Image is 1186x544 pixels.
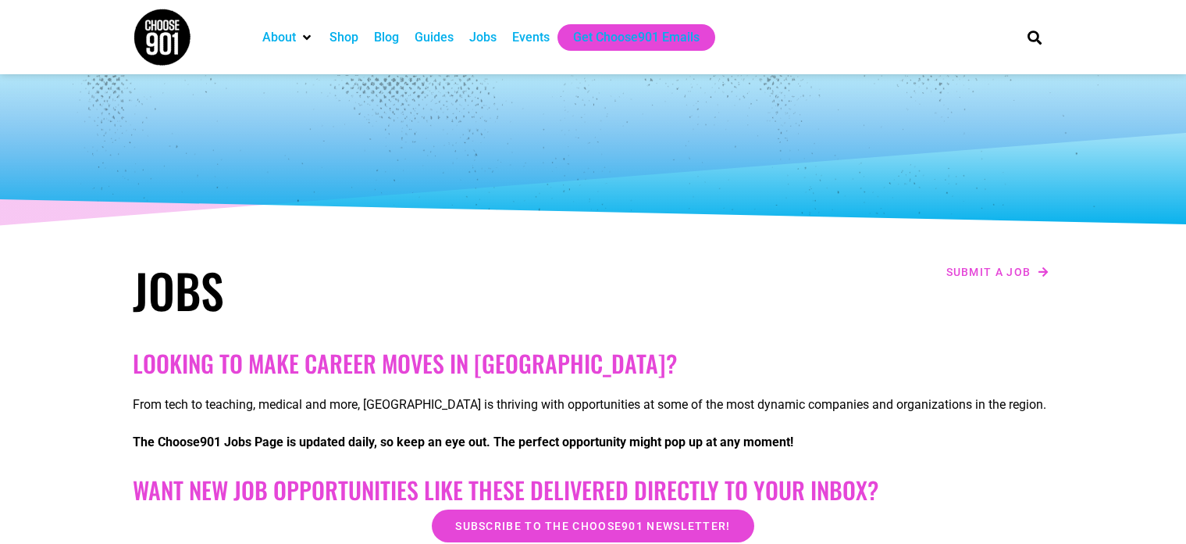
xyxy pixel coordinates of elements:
[1021,24,1047,50] div: Search
[374,28,399,47] a: Blog
[329,28,358,47] a: Shop
[255,24,1001,51] nav: Main nav
[133,349,1054,378] h2: Looking to make career moves in [GEOGRAPHIC_DATA]?
[432,510,753,542] a: Subscribe to the Choose901 newsletter!
[469,28,497,47] a: Jobs
[455,521,730,531] span: Subscribe to the Choose901 newsletter!
[133,435,793,449] strong: The Choose901 Jobs Page is updated daily, so keep an eye out. The perfect opportunity might pop u...
[133,395,1054,414] p: From tech to teaching, medical and more, [GEOGRAPHIC_DATA] is thriving with opportunities at some...
[942,262,1054,282] a: Submit a job
[133,476,1054,504] h2: Want New Job Opportunities like these Delivered Directly to your Inbox?
[255,24,322,51] div: About
[946,267,1031,277] span: Submit a job
[262,28,296,47] a: About
[415,28,454,47] a: Guides
[573,28,700,47] a: Get Choose901 Emails
[133,262,586,318] h1: Jobs
[512,28,550,47] a: Events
